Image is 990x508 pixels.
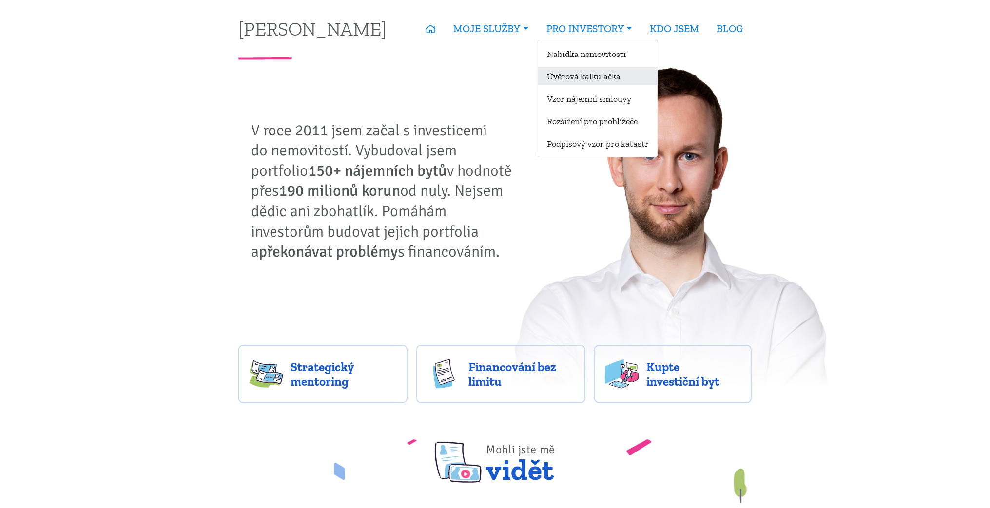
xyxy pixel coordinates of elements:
span: Mohli jste mě [486,442,555,457]
img: strategy [249,359,283,389]
a: PRO INVESTORY [538,18,641,40]
strong: překonávat problémy [259,242,398,261]
a: Podpisový vzor pro katastr [538,134,658,152]
a: Strategický mentoring [238,345,408,403]
span: Financování bez limitu [468,359,575,389]
img: flats [605,359,639,389]
strong: 150+ nájemních bytů [309,161,447,180]
a: Nabídka nemovitostí [538,45,658,63]
a: Úvěrová kalkulačka [538,67,658,85]
p: V roce 2011 jsem začal s investicemi do nemovitostí. Vybudoval jsem portfolio v hodnotě přes od n... [252,120,520,262]
a: MOJE SLUŽBY [445,18,537,40]
a: Financování bez limitu [416,345,585,403]
a: Kupte investiční byt [594,345,752,403]
a: BLOG [708,18,752,40]
a: Rozšíření pro prohlížeče [538,112,658,130]
span: vidět [486,430,555,483]
a: KDO JSEM [641,18,708,40]
a: [PERSON_NAME] [238,19,387,38]
img: finance [427,359,461,389]
span: Strategický mentoring [291,359,397,389]
span: Kupte investiční byt [646,359,741,389]
a: Vzor nájemní smlouvy [538,90,658,108]
strong: 190 milionů korun [279,181,401,200]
